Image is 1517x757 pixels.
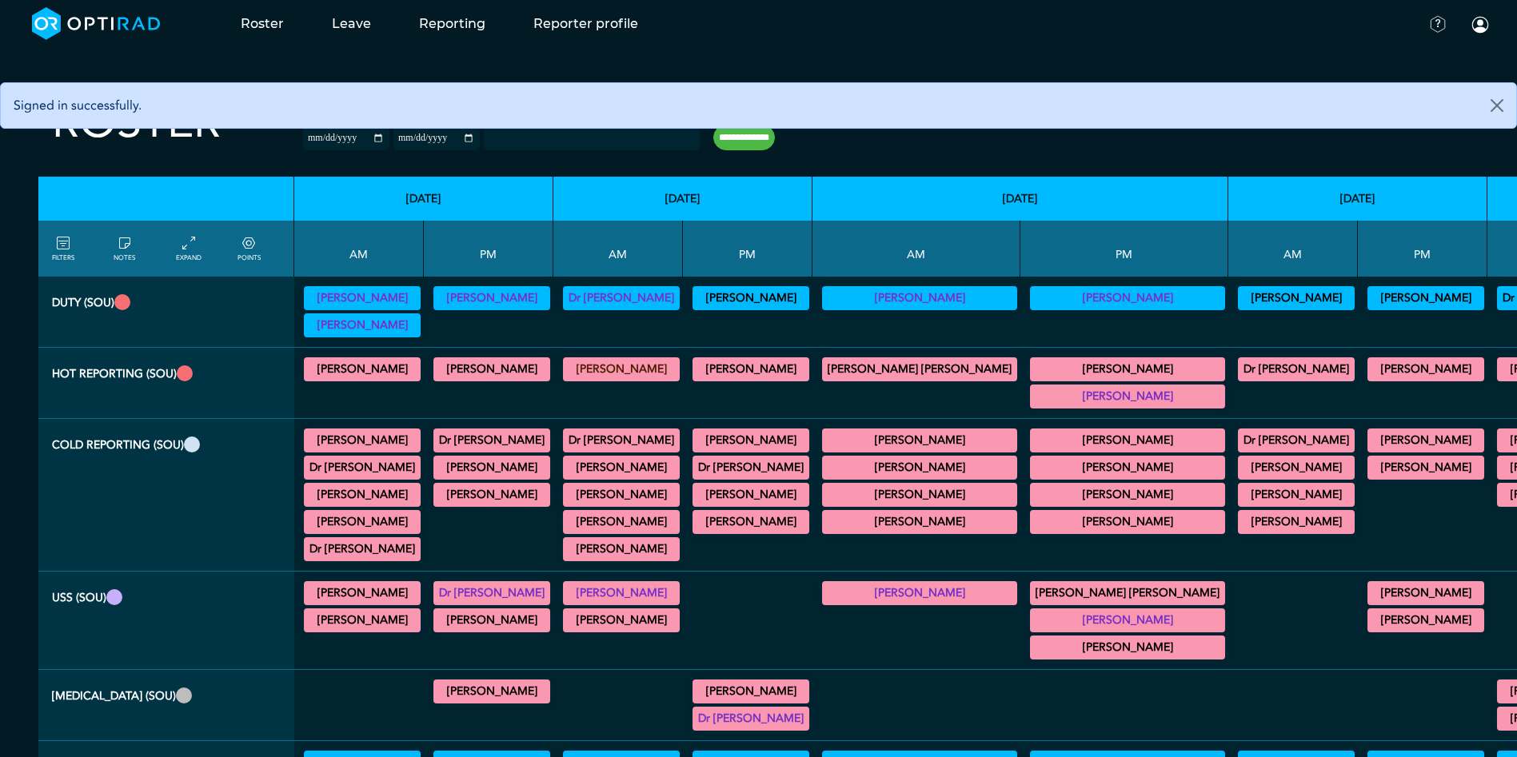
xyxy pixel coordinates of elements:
[695,458,807,477] summary: Dr [PERSON_NAME]
[38,348,294,419] th: Hot Reporting (SOU)
[114,234,135,263] a: show/hide notes
[38,572,294,670] th: USS (SOU)
[822,483,1017,507] div: General MRI 09:00 - 12:00
[565,458,677,477] summary: [PERSON_NAME]
[433,581,550,605] div: General US 13:00 - 17:00
[565,584,677,603] summary: [PERSON_NAME]
[1228,177,1487,221] th: [DATE]
[565,540,677,559] summary: [PERSON_NAME]
[1367,456,1484,480] div: CB CT Dental 17:30 - 18:30
[304,456,421,480] div: General MRI 10:00 - 13:00
[1032,289,1223,308] summary: [PERSON_NAME]
[306,512,418,532] summary: [PERSON_NAME]
[563,510,680,534] div: General CT 09:30 - 10:30
[436,431,548,450] summary: Dr [PERSON_NAME]
[695,360,807,379] summary: [PERSON_NAME]
[1020,221,1228,277] th: PM
[695,682,807,701] summary: [PERSON_NAME]
[824,431,1015,450] summary: [PERSON_NAME]
[436,289,548,308] summary: [PERSON_NAME]
[1238,456,1355,480] div: General CT 08:00 - 09:00
[822,286,1017,310] div: Vetting 09:00 - 13:00
[824,289,1015,308] summary: [PERSON_NAME]
[1030,510,1225,534] div: General CT/General MRI 16:00 - 17:00
[304,286,421,310] div: Vetting 09:00 - 10:30
[306,316,418,335] summary: [PERSON_NAME]
[695,431,807,450] summary: [PERSON_NAME]
[1367,357,1484,381] div: CT Trauma & Urgent/MRI Trauma & Urgent 13:00 - 17:00
[1367,608,1484,632] div: General US 14:00 - 17:00
[553,221,683,277] th: AM
[695,512,807,532] summary: [PERSON_NAME]
[1032,485,1223,504] summary: [PERSON_NAME]
[38,277,294,348] th: Duty (SOU)
[812,221,1020,277] th: AM
[1238,428,1355,452] div: General MRI 07:00 - 09:00
[32,7,161,40] img: brand-opti-rad-logos-blue-and-white-d2f68631ba2948856bd03f2d395fb146ddc8fb01b4b6e9315ea85fa773367...
[238,234,261,263] a: collapse/expand expected points
[563,428,680,452] div: General MRI 09:00 - 12:30
[436,584,548,603] summary: Dr [PERSON_NAME]
[436,458,548,477] summary: [PERSON_NAME]
[1240,458,1352,477] summary: [PERSON_NAME]
[693,428,809,452] div: General CT/General MRI 12:30 - 14:30
[812,177,1228,221] th: [DATE]
[294,221,424,277] th: AM
[693,510,809,534] div: General CT 16:00 - 17:00
[822,357,1017,381] div: CT Trauma & Urgent/MRI Trauma & Urgent 09:00 - 13:00
[424,221,553,277] th: PM
[304,483,421,507] div: General CT 11:00 - 13:00
[695,289,807,308] summary: [PERSON_NAME]
[433,286,550,310] div: Vetting 13:00 - 17:00
[565,289,677,308] summary: Dr [PERSON_NAME]
[1238,510,1355,534] div: General CT/General MRI 09:00 - 13:00
[1032,360,1223,379] summary: [PERSON_NAME]
[563,537,680,561] div: General CT 11:00 - 13:00
[485,129,565,143] input: null
[563,581,680,605] div: General US 09:00 - 13:00
[304,537,421,561] div: General CT 11:30 - 13:30
[824,512,1015,532] summary: [PERSON_NAME]
[1030,483,1225,507] div: General MRI 14:30 - 15:00
[824,485,1015,504] summary: [PERSON_NAME]
[1032,611,1223,630] summary: [PERSON_NAME]
[306,289,418,308] summary: [PERSON_NAME]
[1032,638,1223,657] summary: [PERSON_NAME]
[822,456,1017,480] div: MRI Neuro/MRI MSK 09:00 - 13:00
[1358,221,1487,277] th: PM
[433,428,550,452] div: General MRI 13:30 - 15:30
[306,360,418,379] summary: [PERSON_NAME]
[306,431,418,450] summary: [PERSON_NAME]
[52,96,221,149] h2: Roster
[1370,360,1482,379] summary: [PERSON_NAME]
[1030,286,1225,310] div: Vetting (30 PF Points) 13:00 - 17:00
[695,709,807,728] summary: Dr [PERSON_NAME]
[304,428,421,452] div: General CT/General MRI 07:30 - 09:00
[433,456,550,480] div: General CT 14:30 - 15:30
[1370,289,1482,308] summary: [PERSON_NAME]
[176,234,202,263] a: collapse/expand entries
[565,431,677,450] summary: Dr [PERSON_NAME]
[1030,635,1225,659] div: US General Paediatric 13:00 - 17:00
[433,679,550,703] div: General FLU 13:00 - 15:30
[1032,387,1223,406] summary: [PERSON_NAME]
[1367,428,1484,452] div: General MRI 13:00 - 17:00
[433,357,550,381] div: MRI Trauma & Urgent/CT Trauma & Urgent 13:00 - 17:30
[436,485,548,504] summary: [PERSON_NAME]
[822,510,1017,534] div: General MRI/General CT 11:00 - 13:00
[1032,584,1223,603] summary: [PERSON_NAME] [PERSON_NAME]
[1370,584,1482,603] summary: [PERSON_NAME]
[822,428,1017,452] div: General MRI 07:00 - 08:00
[304,608,421,632] div: General US 09:00 - 13:00
[38,419,294,572] th: Cold Reporting (SOU)
[1240,289,1352,308] summary: [PERSON_NAME]
[1367,581,1484,605] div: General US 13:30 - 17:00
[1030,384,1225,408] div: CT Trauma & Urgent/MRI Trauma & Urgent 13:00 - 17:00
[1030,428,1225,452] div: General CT/General MRI 13:00 - 14:00
[1032,431,1223,450] summary: [PERSON_NAME]
[683,221,812,277] th: PM
[563,357,680,381] div: CT Trauma & Urgent/MRI Trauma & Urgent 09:00 - 13:00
[304,357,421,381] div: MRI Trauma & Urgent/CT Trauma & Urgent 09:00 - 13:00
[565,611,677,630] summary: [PERSON_NAME]
[1367,286,1484,310] div: Vetting (30 PF Points) 13:00 - 17:00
